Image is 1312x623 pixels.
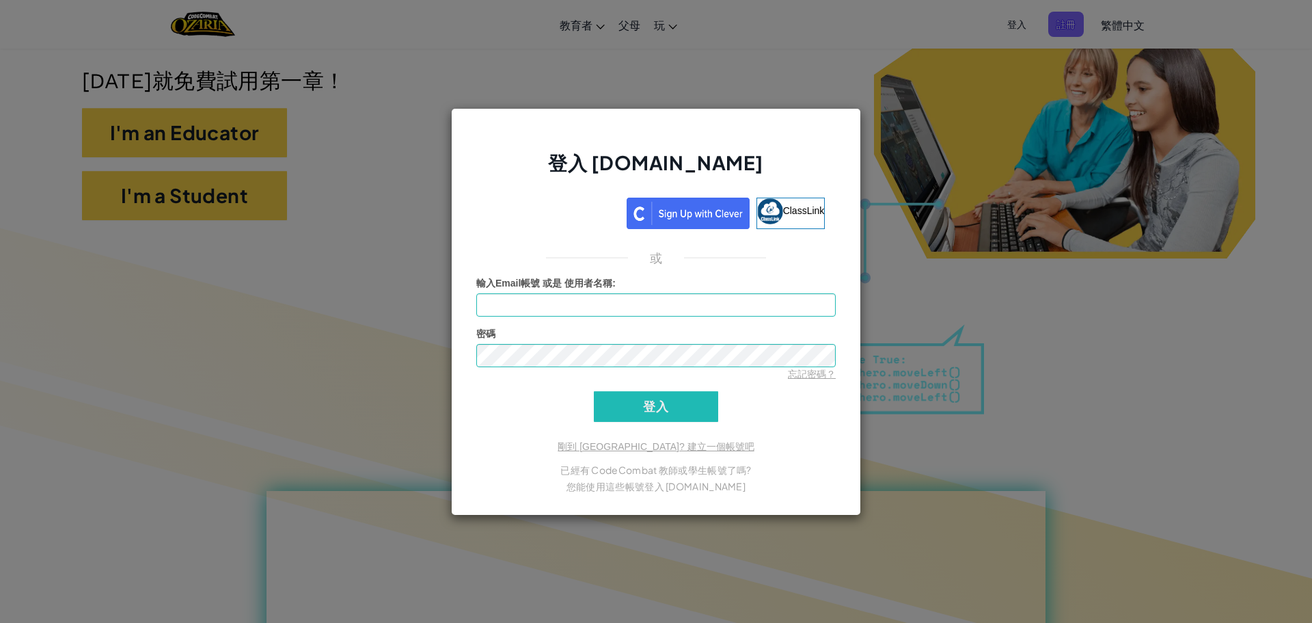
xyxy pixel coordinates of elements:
[757,198,783,224] img: classlink-logo-small.png
[476,462,836,478] p: 已經有 CodeCombat 教師或學生帳號了嗎?
[558,441,754,452] a: 剛到 [GEOGRAPHIC_DATA]? 建立一個帳號吧
[476,278,612,289] span: 輸入Email帳號 或是 使用者名稱
[650,250,662,266] p: 或
[783,204,825,215] span: ClassLink
[788,369,836,380] a: 忘記密碼？
[476,150,836,189] h2: 登入 [DOMAIN_NAME]
[476,478,836,494] p: 您能使用這些帳號登入 [DOMAIN_NAME]
[480,196,627,226] iframe: 「使用 Google 帳戶登入」按鈕
[594,391,718,422] input: 登入
[476,328,495,339] span: 密碼
[627,198,750,229] img: clever_sso_button@2x.png
[476,276,616,290] label: :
